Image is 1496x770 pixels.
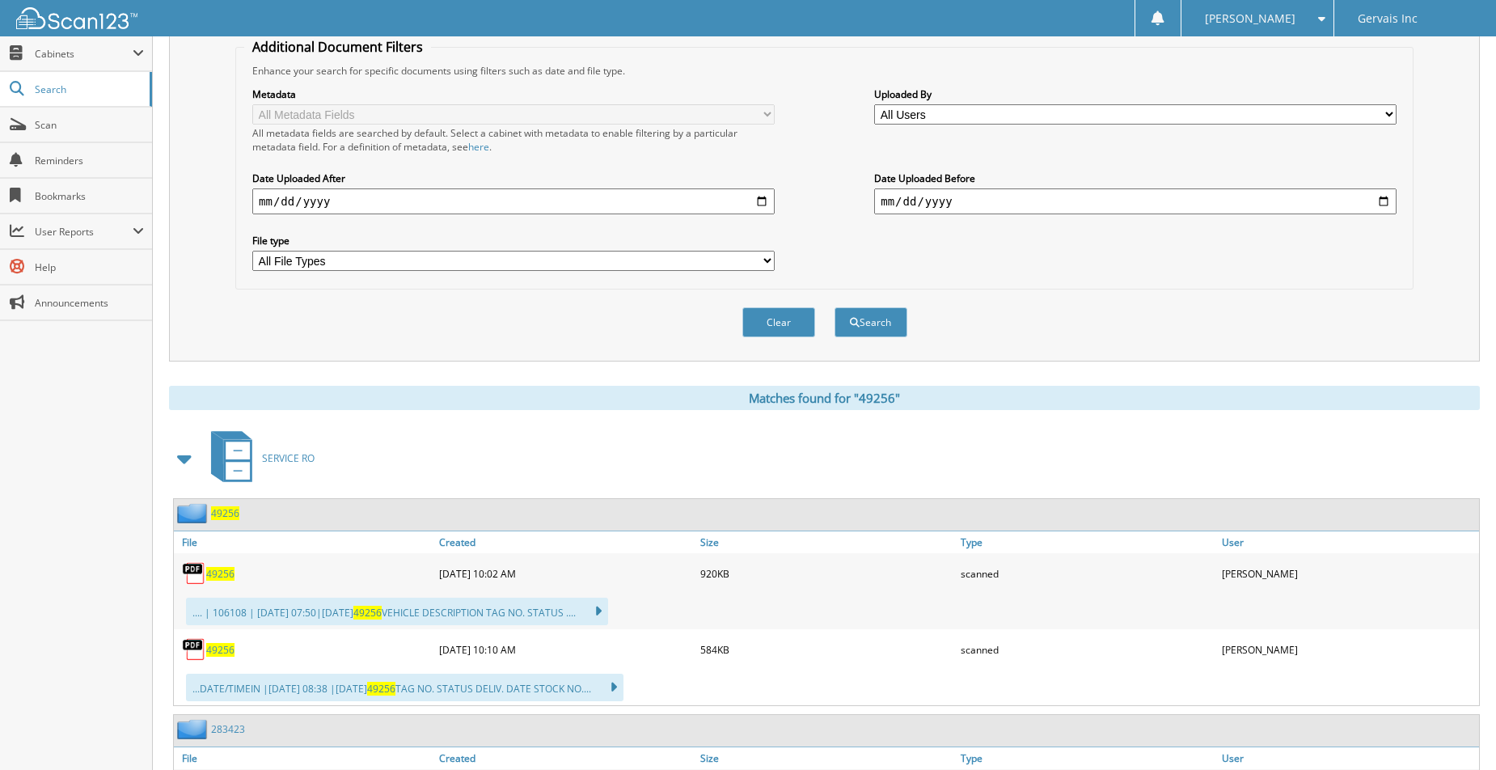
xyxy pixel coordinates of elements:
button: Clear [742,307,815,337]
a: User [1218,747,1479,769]
a: 49256 [211,506,239,520]
img: scan123-logo-white.svg [16,7,137,29]
span: 49256 [353,606,382,620]
span: Announcements [35,296,144,310]
input: start [252,188,775,214]
span: 49256 [367,682,395,696]
span: Search [35,82,142,96]
span: Scan [35,118,144,132]
div: ...DATE/TIMEIN |[DATE] 08:38 |[DATE] TAG NO. STATUS DELIV. DATE STOCK NO.... [186,674,623,701]
span: SERVICE RO [262,451,315,465]
a: Size [696,747,957,769]
img: PDF.png [182,561,206,586]
div: All metadata fields are searched by default. Select a cabinet with metadata to enable filtering b... [252,126,775,154]
a: Created [435,747,696,769]
div: [DATE] 10:02 AM [435,557,696,590]
span: Bookmarks [35,189,144,203]
span: User Reports [35,225,133,239]
legend: Additional Document Filters [244,38,431,56]
img: folder2.png [177,719,211,739]
img: folder2.png [177,503,211,523]
div: [PERSON_NAME] [1218,557,1479,590]
a: SERVICE RO [201,426,315,490]
a: File [174,747,435,769]
div: .... | 106108 | [DATE] 07:50|[DATE] VEHICLE DESCRIPTION TAG NO. STATUS .... [186,598,608,625]
label: Uploaded By [874,87,1397,101]
a: 49256 [206,643,235,657]
a: User [1218,531,1479,553]
span: Gervais Inc [1358,14,1418,23]
span: Cabinets [35,47,133,61]
span: Help [35,260,144,274]
div: [PERSON_NAME] [1218,633,1479,666]
div: scanned [957,633,1218,666]
div: scanned [957,557,1218,590]
a: Created [435,531,696,553]
a: here [468,140,489,154]
input: end [874,188,1397,214]
div: 584KB [696,633,957,666]
a: File [174,531,435,553]
span: [PERSON_NAME] [1205,14,1295,23]
img: PDF.png [182,637,206,662]
a: Type [957,531,1218,553]
span: Reminders [35,154,144,167]
a: Size [696,531,957,553]
label: Date Uploaded Before [874,171,1397,185]
label: File type [252,234,775,247]
button: Search [835,307,907,337]
div: 920KB [696,557,957,590]
label: Metadata [252,87,775,101]
div: [DATE] 10:10 AM [435,633,696,666]
iframe: Chat Widget [1415,692,1496,770]
a: 283423 [211,722,245,736]
a: 49256 [206,567,235,581]
div: Enhance your search for specific documents using filters such as date and file type. [244,64,1405,78]
div: Matches found for "49256" [169,386,1480,410]
a: Type [957,747,1218,769]
label: Date Uploaded After [252,171,775,185]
